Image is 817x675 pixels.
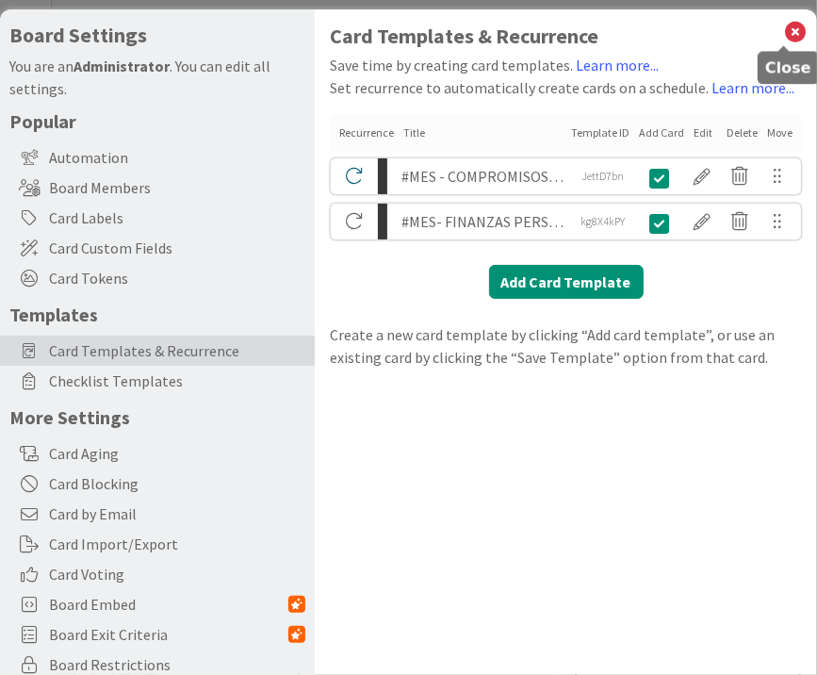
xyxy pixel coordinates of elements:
span: Board Exit Criteria [49,623,288,646]
h1: Card Templates & Recurrence [330,25,802,48]
div: JettD7bn [570,158,636,194]
span: Card Custom Fields [49,237,305,259]
b: Administrator [74,57,170,75]
span: Card by Email [49,502,305,525]
h5: Close [765,58,811,76]
button: Add Card Template [489,265,644,299]
div: #MES - COMPROMISOS INICIO MES [401,158,564,194]
a: Learn more... [711,78,794,97]
div: Title [403,124,562,141]
span: Card Tokens [49,267,305,289]
div: Edit [694,124,717,141]
h5: Popular [9,109,305,133]
div: Add Card [639,124,684,141]
div: Create a new card template by clicking “Add card template”, or use an existing card by clicking t... [330,323,802,369]
div: You are an . You can edit all settings. [9,55,305,100]
div: Delete [727,124,758,141]
h5: More Settings [9,405,305,429]
div: #MES- FINANZAS PERSONALES MES ANTERIOR [401,204,564,239]
div: kg8X4kPY [570,204,636,239]
div: Template ID [571,124,629,141]
a: Learn more... [576,56,659,74]
span: Card Voting [49,563,305,585]
div: Recurrence [339,124,394,141]
span: Board Embed [49,593,288,616]
h5: Templates [9,303,305,326]
span: Card Templates & Recurrence [49,339,305,362]
h4: Board Settings [9,24,305,47]
div: Save time by creating card templates. [330,54,802,76]
span: Checklist Templates [49,370,305,392]
div: Move [767,124,792,141]
div: Set recurrence to automatically create cards on a schedule. [330,76,802,99]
